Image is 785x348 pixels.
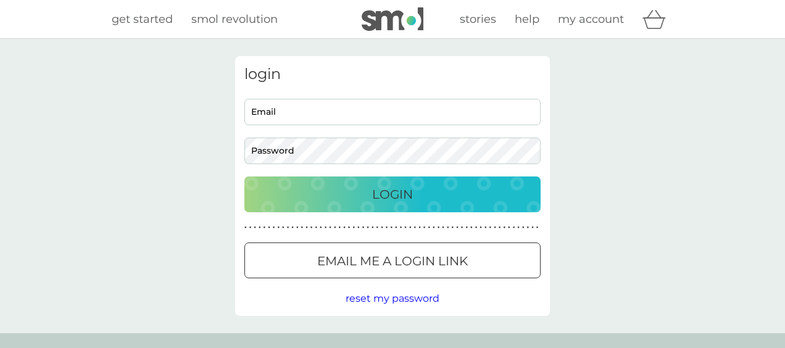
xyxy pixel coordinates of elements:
[536,225,539,231] p: ●
[515,10,539,28] a: help
[376,225,379,231] p: ●
[254,225,256,231] p: ●
[395,225,397,231] p: ●
[438,225,440,231] p: ●
[320,225,322,231] p: ●
[244,176,541,212] button: Login
[334,225,336,231] p: ●
[460,10,496,28] a: stories
[447,225,449,231] p: ●
[499,225,501,231] p: ●
[315,225,317,231] p: ●
[558,10,624,28] a: my account
[362,225,365,231] p: ●
[386,225,388,231] p: ●
[460,12,496,26] span: stories
[409,225,412,231] p: ●
[527,225,530,231] p: ●
[367,225,369,231] p: ●
[442,225,444,231] p: ●
[475,225,478,231] p: ●
[291,225,294,231] p: ●
[484,225,487,231] p: ●
[277,225,280,231] p: ●
[249,225,252,231] p: ●
[287,225,289,231] p: ●
[339,225,341,231] p: ●
[317,251,468,271] p: Email me a login link
[282,225,285,231] p: ●
[494,225,496,231] p: ●
[428,225,430,231] p: ●
[259,225,261,231] p: ●
[273,225,275,231] p: ●
[264,225,266,231] p: ●
[456,225,459,231] p: ●
[244,242,541,278] button: Email me a login link
[489,225,492,231] p: ●
[423,225,426,231] p: ●
[433,225,435,231] p: ●
[305,225,308,231] p: ●
[508,225,510,231] p: ●
[343,225,346,231] p: ●
[372,225,374,231] p: ●
[418,225,421,231] p: ●
[400,225,402,231] p: ●
[244,225,247,231] p: ●
[352,225,355,231] p: ●
[372,184,413,204] p: Login
[244,65,541,83] h3: login
[346,291,439,307] button: reset my password
[381,225,383,231] p: ●
[301,225,304,231] p: ●
[362,7,423,31] img: smol
[515,12,539,26] span: help
[346,292,439,304] span: reset my password
[513,225,515,231] p: ●
[112,12,173,26] span: get started
[310,225,313,231] p: ●
[517,225,520,231] p: ●
[642,7,673,31] div: basket
[461,225,463,231] p: ●
[191,12,278,26] span: smol revolution
[531,225,534,231] p: ●
[470,225,473,231] p: ●
[357,225,360,231] p: ●
[390,225,392,231] p: ●
[329,225,331,231] p: ●
[480,225,482,231] p: ●
[452,225,454,231] p: ●
[296,225,299,231] p: ●
[404,225,407,231] p: ●
[558,12,624,26] span: my account
[325,225,327,231] p: ●
[503,225,505,231] p: ●
[112,10,173,28] a: get started
[522,225,525,231] p: ●
[414,225,417,231] p: ●
[191,10,278,28] a: smol revolution
[268,225,270,231] p: ●
[348,225,351,231] p: ●
[465,225,468,231] p: ●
